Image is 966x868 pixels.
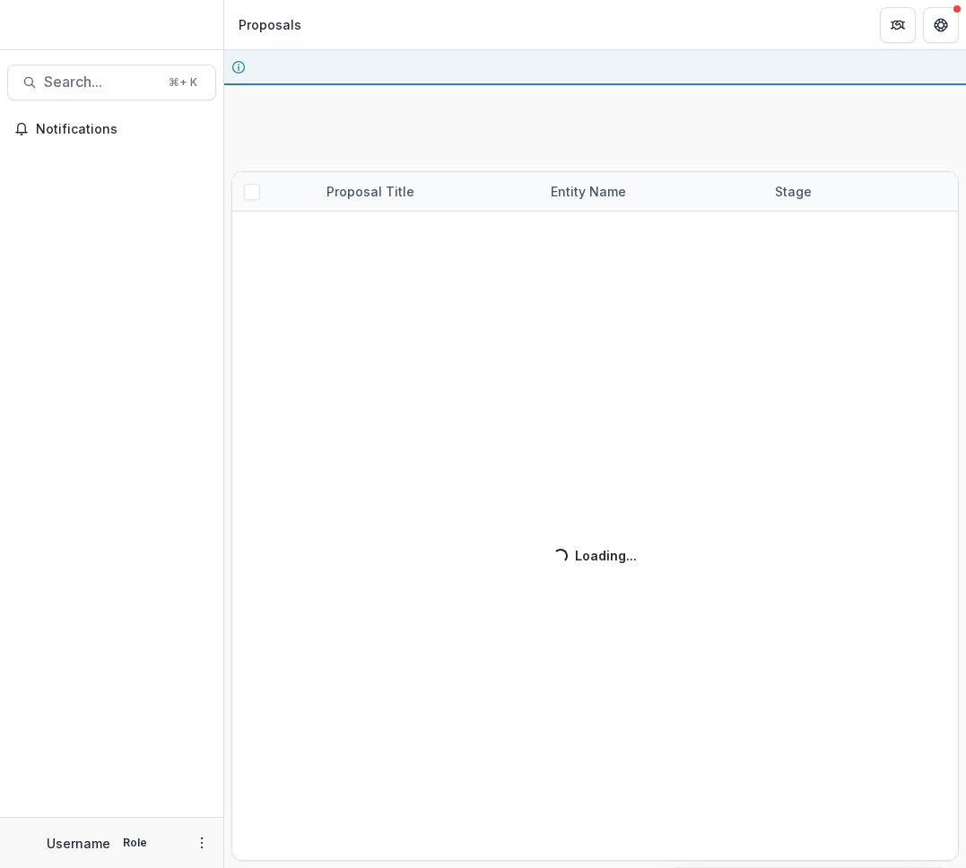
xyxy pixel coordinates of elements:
button: Notifications [7,115,216,143]
nav: breadcrumb [231,12,309,38]
button: Open AI Assistant [887,789,930,832]
div: ⌘ + K [165,73,201,92]
span: Search... [44,74,158,91]
span: Notifications [36,122,209,137]
button: More [191,832,213,854]
p: Username [47,834,110,853]
button: Search... [7,65,216,100]
button: Partners [880,7,916,43]
p: Role [117,835,152,851]
button: Get Help [923,7,959,43]
div: Proposals [239,15,301,34]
